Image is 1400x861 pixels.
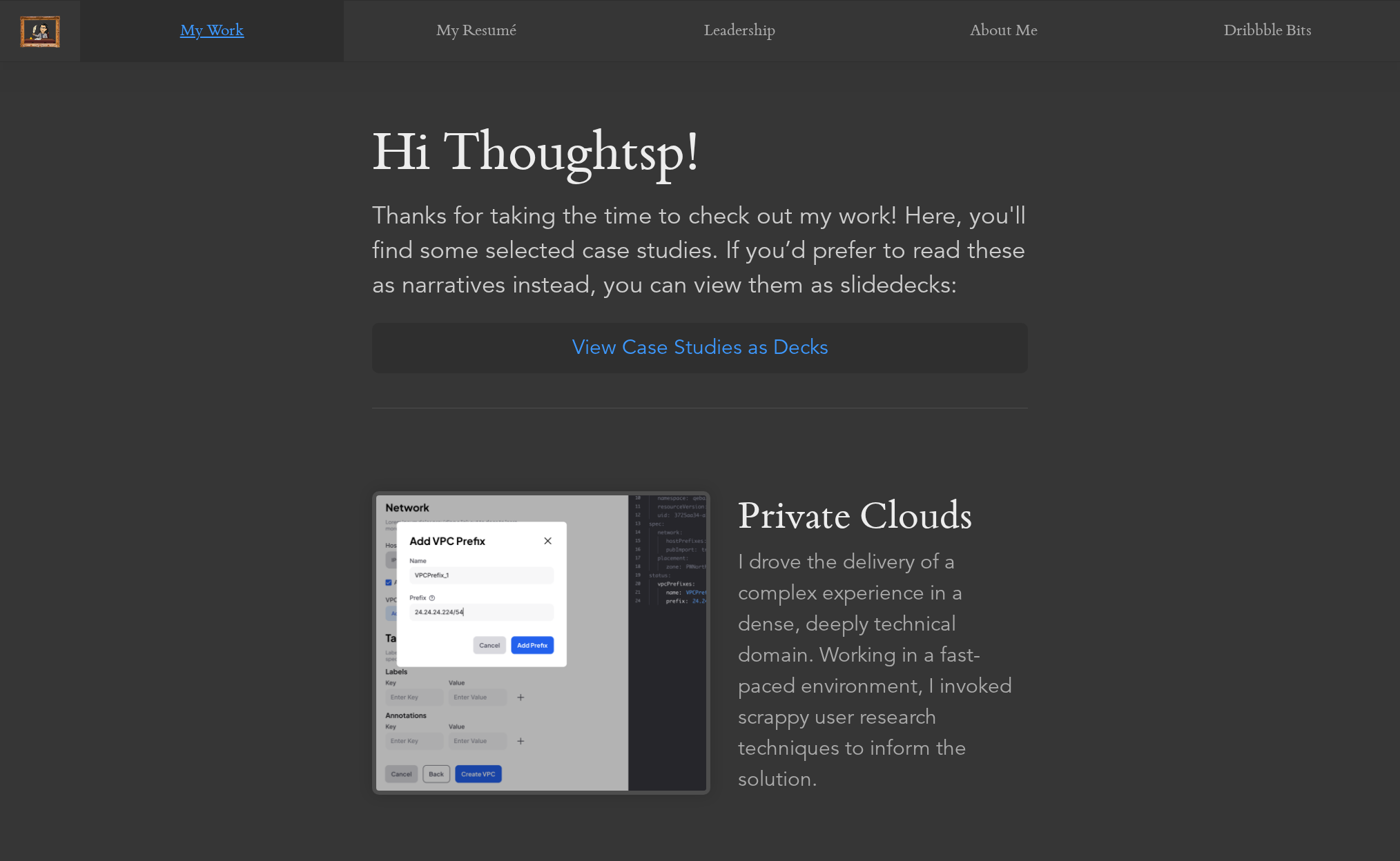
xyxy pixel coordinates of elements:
div: I drove the delivery of a complex experience in a dense, deeply technical domain. Working in a fa... [738,546,1028,795]
a: Dribbble Bits [1136,1,1400,63]
p: Thanks for taking the time to check out my work! Here, you'll find some selected case studies. If... [372,199,1028,302]
a: My Work [80,1,344,63]
a: My Resumé [344,1,607,63]
p: Hi thoughtsp! [372,123,1028,192]
img: picture-frame.png [20,16,60,48]
div: Private Clouds [738,491,1028,546]
a: View Case Studies as Decks [372,323,1028,373]
a: Leadership [608,1,872,63]
a: About Me [872,1,1136,63]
